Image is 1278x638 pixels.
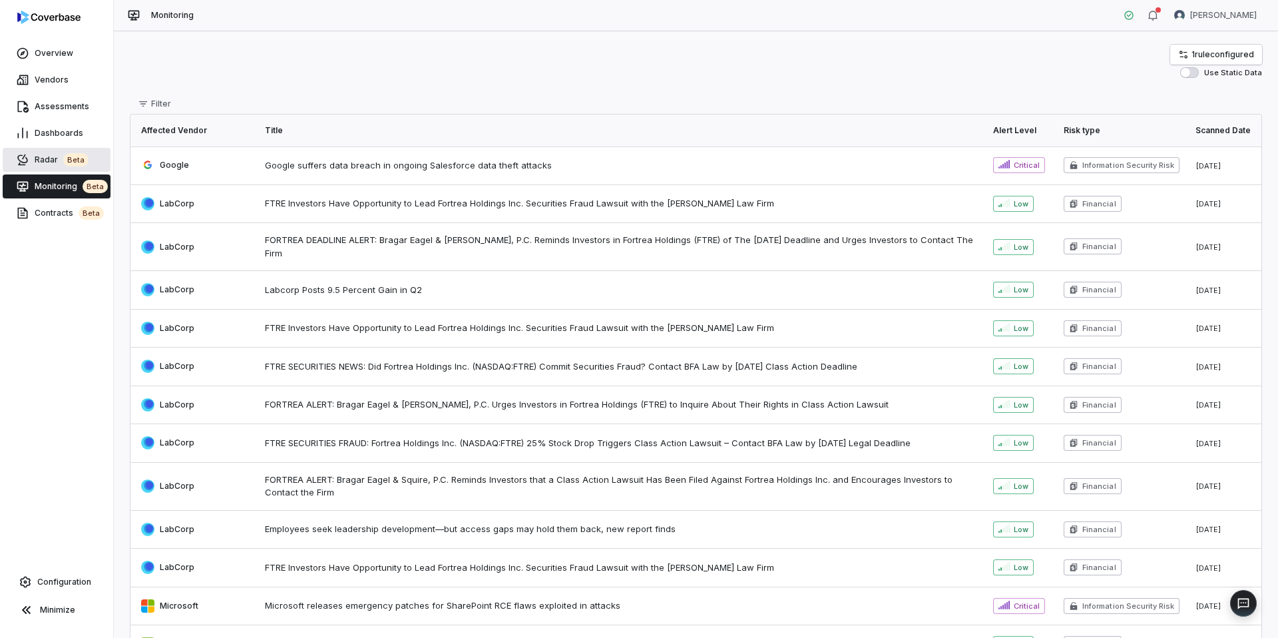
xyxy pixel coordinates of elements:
span: Financial [1082,481,1116,491]
span: Dashboards [35,128,83,139]
span: Information Security Risk [1082,601,1174,611]
a: Vendors [3,68,110,92]
th: Affected Vendor [130,115,257,147]
a: Contractsbeta [3,201,110,225]
span: Microsoft [160,601,198,611]
span: Financial [1082,323,1116,334]
button: Minimize [5,597,108,623]
span: LabCorp [160,400,194,410]
span: Financial [1082,438,1116,448]
span: FTRE SECURITIES FRAUD: Fortrea Holdings Inc. (NASDAQ:FTRE) 25% Stock Drop Triggers Class Action L... [265,437,977,450]
span: [DATE] [1195,286,1221,295]
span: Minimize [40,605,75,615]
span: LabCorp [160,284,194,295]
span: Low [1014,361,1028,372]
img: Brian Ball avatar [1174,10,1185,21]
span: Financial [1082,198,1116,209]
span: FTRE Investors Have Opportunity to Lead Fortrea Holdings Inc. Securities Fraud Lawsuit with the [... [265,561,977,575]
span: Monitoring [151,10,194,21]
span: Financial [1082,361,1116,372]
span: Critical [1014,160,1040,170]
a: Dashboards [3,121,110,145]
span: FTRE Investors Have Opportunity to Lead Fortrea Holdings Inc. Securities Fraud Lawsuit with the [... [265,197,977,210]
span: LabCorp [160,562,194,573]
span: LabCorp [160,481,194,491]
th: Alert Level [985,115,1056,147]
th: Title [257,115,985,147]
span: Information Security Risk [1082,160,1174,170]
span: [DATE] [1195,242,1221,252]
span: [DATE] [1195,439,1221,448]
span: [DATE] [1195,199,1221,208]
span: Low [1014,438,1028,448]
span: LabCorp [160,361,194,372]
a: Monitoringbeta [3,174,110,198]
span: Low [1014,198,1028,209]
span: 1 rule configured [1191,49,1254,60]
span: Contracts [35,206,104,220]
img: Coverbase logo [17,11,81,24]
span: Low [1014,524,1028,535]
span: Use Static Data [1204,68,1262,78]
span: [DATE] [1195,563,1221,573]
span: Employees seek leadership development—but access gaps may hold them back, new report finds [265,523,977,536]
a: 1ruleconfigured [1170,45,1262,65]
span: Low [1014,562,1028,573]
span: Overview [35,48,73,59]
span: beta [79,206,104,220]
span: [DATE] [1195,161,1221,170]
span: Vendors [35,75,69,85]
span: FORTREA ALERT: Bragar Eagel & [PERSON_NAME], P.C. Urges Investors in Fortrea Holdings (FTRE) to I... [265,398,977,412]
button: Brian Ball avatar[PERSON_NAME] [1166,5,1265,25]
span: [DATE] [1195,400,1221,410]
span: Low [1014,284,1028,295]
span: Financial [1082,241,1116,252]
span: Google suffers data breach in ongoing Salesforce data theft attacks [265,159,977,172]
th: Risk type [1056,115,1187,147]
span: Low [1014,242,1028,252]
span: Critical [1014,601,1040,611]
span: Financial [1082,400,1116,410]
span: [PERSON_NAME] [1190,10,1257,21]
span: [DATE] [1195,362,1221,372]
span: LabCorp [160,438,194,448]
a: Radarbeta [3,148,110,172]
a: Configuration [5,570,108,594]
span: LabCorp [160,242,194,252]
span: Low [1014,481,1028,491]
span: [DATE] [1195,601,1221,611]
span: Monitoring [35,180,108,193]
span: Labcorp Posts 9.5 Percent Gain in Q2 [265,284,977,297]
span: FORTREA DEADLINE ALERT: Bragar Eagel & [PERSON_NAME], P.C. Reminds Investors in Fortrea Holdings ... [265,234,977,260]
span: FTRE SECURITIES NEWS: Did Fortrea Holdings Inc. (NASDAQ:FTRE) Commit Securities Fraud? Contact BF... [265,360,977,374]
span: Filter [151,99,171,109]
span: beta [63,153,89,166]
span: FTRE Investors Have Opportunity to Lead Fortrea Holdings Inc. Securities Fraud Lawsuit with the [... [265,322,977,335]
span: Google [160,160,189,170]
span: Microsoft releases emergency patches for SharePoint RCE flaws exploited in attacks [265,599,977,613]
span: Low [1014,323,1028,334]
a: Assessments [3,95,110,119]
span: Configuration [37,577,91,587]
span: Financial [1082,284,1116,295]
span: Radar [35,153,89,166]
span: LabCorp [160,524,194,535]
span: [DATE] [1195,525,1221,534]
span: LabCorp [160,198,194,209]
span: [DATE] [1195,481,1221,491]
span: Low [1014,400,1028,410]
span: LabCorp [160,323,194,334]
span: Financial [1082,562,1116,573]
button: Filter [130,94,179,114]
button: Use Static Data [1180,67,1199,78]
a: Overview [3,41,110,65]
span: [DATE] [1195,324,1221,333]
span: FORTREA ALERT: Bragar Eagel & Squire, P.C. Reminds Investors that a Class Action Lawsuit Has Been... [265,474,977,499]
th: Scanned Date [1187,115,1261,147]
span: Assessments [35,101,89,112]
span: Financial [1082,524,1116,535]
span: beta [83,180,108,193]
